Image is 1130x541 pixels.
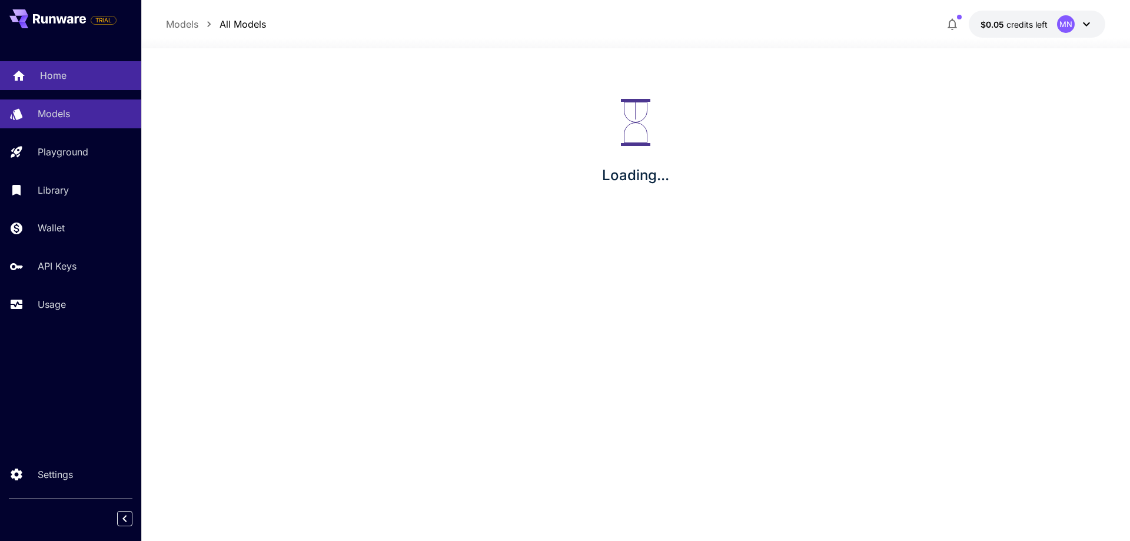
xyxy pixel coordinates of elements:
[981,19,1006,29] span: $0.05
[1057,15,1075,33] div: MN
[38,467,73,482] p: Settings
[126,508,141,529] div: Collapse sidebar
[166,17,198,31] a: Models
[38,183,69,197] p: Library
[38,297,66,311] p: Usage
[38,145,88,159] p: Playground
[38,221,65,235] p: Wallet
[40,68,67,82] p: Home
[981,18,1048,31] div: $0.05
[602,165,669,186] p: Loading...
[117,511,132,526] button: Collapse sidebar
[91,16,116,25] span: TRIAL
[1006,19,1048,29] span: credits left
[969,11,1105,38] button: $0.05MN
[91,13,117,27] span: Add your payment card to enable full platform functionality.
[166,17,266,31] nav: breadcrumb
[220,17,266,31] a: All Models
[38,107,70,121] p: Models
[38,259,77,273] p: API Keys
